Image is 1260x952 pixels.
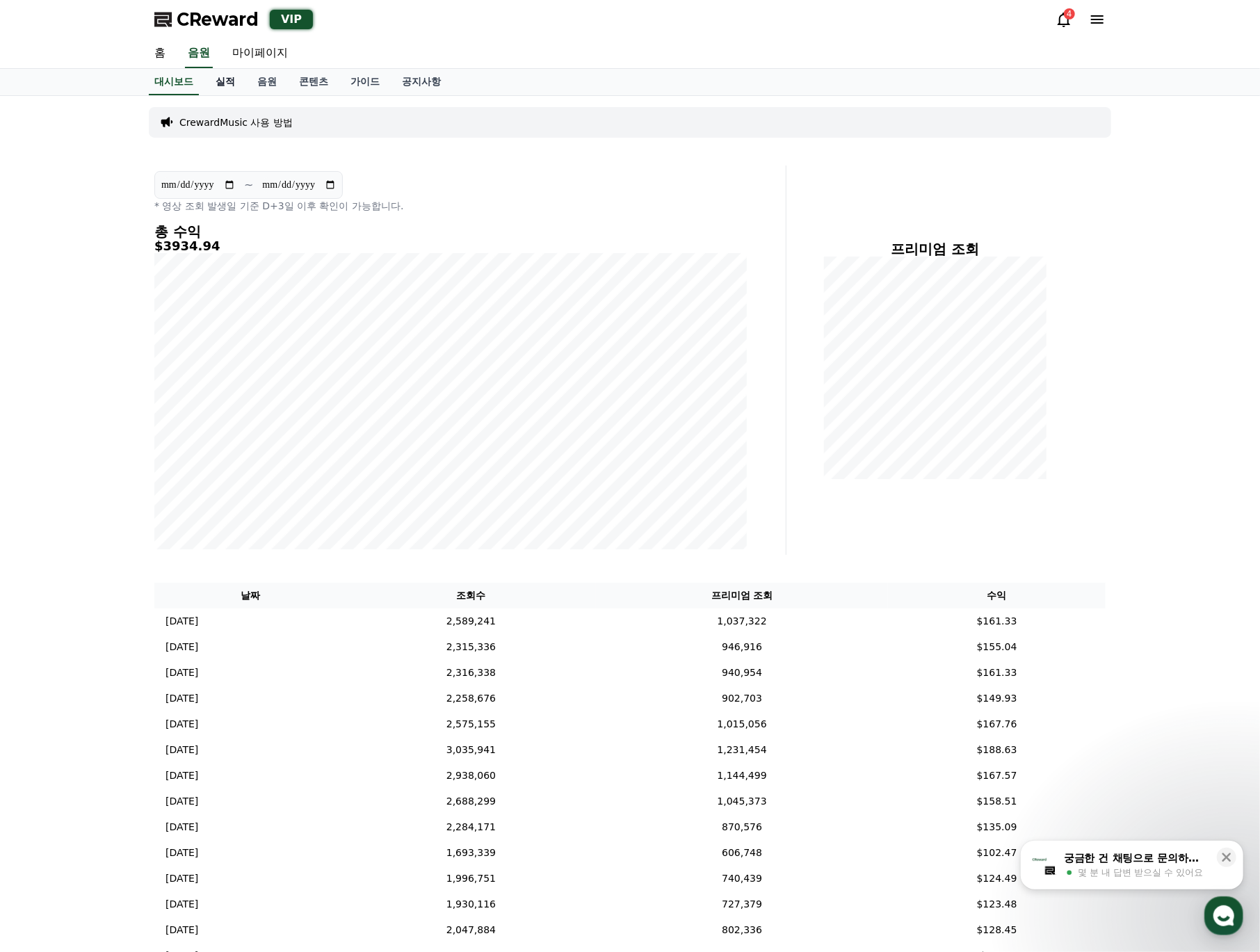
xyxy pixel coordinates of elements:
td: 802,336 [596,917,888,943]
p: * 영상 조회 발생일 기준 D+3일 이후 확인이 가능합니다. [154,199,747,213]
th: 날짜 [154,583,346,608]
td: $124.49 [888,866,1106,892]
td: $167.57 [888,763,1106,789]
a: 홈 [4,441,92,476]
p: [DATE] [165,846,198,860]
td: 902,703 [596,686,888,711]
td: 2,938,060 [346,763,596,789]
p: [DATE] [165,897,198,912]
p: [DATE] [165,794,198,809]
td: 740,439 [596,866,888,892]
td: 2,688,299 [346,789,596,814]
a: 음원 [246,69,288,95]
th: 프리미엄 조회 [596,583,888,608]
td: 2,315,336 [346,634,596,660]
td: 2,047,884 [346,917,596,943]
h4: 총 수익 [154,224,747,239]
td: $188.63 [888,737,1106,763]
p: [DATE] [165,820,198,834]
td: 727,379 [596,892,888,917]
td: 2,284,171 [346,814,596,840]
td: 1,015,056 [596,711,888,737]
td: $128.45 [888,917,1106,943]
td: $167.76 [888,711,1106,737]
p: [DATE] [165,871,198,886]
td: 1,045,373 [596,789,888,814]
td: 2,589,241 [346,608,596,634]
td: 1,144,499 [596,763,888,789]
p: [DATE] [165,665,198,680]
p: [DATE] [165,743,198,757]
p: ~ [244,177,253,193]
a: 4 [1056,11,1072,28]
td: 2,258,676 [346,686,596,711]
a: 공지사항 [391,69,452,95]
td: $123.48 [888,892,1106,917]
td: $102.47 [888,840,1106,866]
a: 콘텐츠 [288,69,339,95]
p: [DATE] [165,614,198,629]
th: 수익 [888,583,1106,608]
td: $161.33 [888,608,1106,634]
td: $149.93 [888,686,1106,711]
td: 1,930,116 [346,892,596,917]
a: CReward [154,8,259,31]
td: 946,916 [596,634,888,660]
td: 2,316,338 [346,660,596,686]
td: $161.33 [888,660,1106,686]
div: 4 [1064,8,1075,19]
a: 홈 [143,39,177,68]
td: 3,035,941 [346,737,596,763]
span: 설정 [215,462,232,473]
p: [DATE] [165,640,198,654]
td: $158.51 [888,789,1106,814]
th: 조회수 [346,583,596,608]
td: 606,748 [596,840,888,866]
span: 홈 [44,462,52,473]
p: [DATE] [165,768,198,783]
a: 음원 [185,39,213,68]
p: [DATE] [165,717,198,732]
p: [DATE] [165,691,198,706]
td: 870,576 [596,814,888,840]
h5: $3934.94 [154,239,747,253]
a: 가이드 [339,69,391,95]
td: 2,575,155 [346,711,596,737]
td: 1,231,454 [596,737,888,763]
a: 실적 [204,69,246,95]
a: 대화 [92,441,179,476]
a: 마이페이지 [221,39,299,68]
td: 1,693,339 [346,840,596,866]
td: $135.09 [888,814,1106,840]
a: 대시보드 [149,69,199,95]
td: $155.04 [888,634,1106,660]
td: 1,996,751 [346,866,596,892]
h4: 프리미엄 조회 [798,241,1072,257]
a: 설정 [179,441,267,476]
span: CReward [177,8,259,31]
td: 1,037,322 [596,608,888,634]
a: CrewardMusic 사용 방법 [179,115,293,129]
td: 940,954 [596,660,888,686]
div: VIP [270,10,313,29]
span: 대화 [127,462,144,474]
p: [DATE] [165,923,198,937]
